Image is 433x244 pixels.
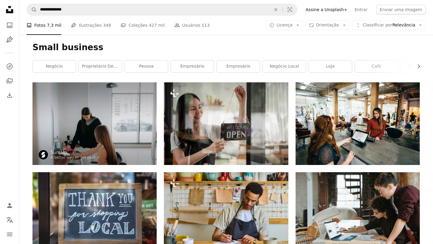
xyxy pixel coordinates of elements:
[32,121,157,126] a: Um cabeleireiro está trabalhando no cabelo de um cliente.
[269,4,282,15] button: Limpar
[32,82,157,165] img: Um cabeleireiro está trabalhando no cabelo de um cliente.
[363,23,392,27] span: Classificar por
[283,4,297,15] button: Pesquisa visual
[71,16,111,35] a: Ilustrações 348
[376,5,426,14] button: Enviar uma imagem
[302,5,351,14] a: Assine a Unsplash+
[4,89,16,101] a: Histórico de downloads
[174,16,210,35] a: Usuários 113
[201,22,210,29] span: 113
[363,22,415,28] span: Relevância
[4,60,16,72] a: Explorar
[4,75,16,87] a: Coleções
[352,20,426,30] button: Classificar porRelevância
[4,214,16,226] button: Idioma
[32,211,157,216] a: foto de foco raso de obrigado pela sinalização de compras
[26,4,297,16] form: Pesquise conteúdo visual em todo o site
[263,60,306,72] a: Negócio local
[164,211,288,216] a: Jovem negro criativo desenhando esboços de novos itens artesanais no bloco de notas ou fazendo an...
[296,82,420,165] img: duas mulheres perto de mesas
[4,34,16,46] a: Ilustrações
[27,4,37,15] button: Pesquise na Unsplash
[32,42,420,53] h1: Small business
[79,60,122,72] a: Proprietário de uma pequena empresa
[38,150,48,160] img: Ir para o perfil de SumUp
[164,121,288,126] a: Retrato de uma jovem barista sorridente no avental segurando a placa aberta enquanto estava em pé...
[4,228,16,240] button: Menu
[125,60,168,72] a: pessoa
[51,149,100,155] a: SumUp
[306,20,350,30] button: Orientação
[351,5,371,14] a: Entrar
[164,82,288,165] img: Retrato de uma jovem barista sorridente no avental segurando a placa aberta enquanto estava em pé...
[51,155,100,160] a: A better way to get paid ↗
[266,20,303,30] button: Licença
[296,211,420,216] a: um homem e uma mulher estão olhando para um laptop
[276,23,292,27] span: Licença
[33,60,76,72] a: negócio
[4,200,16,212] a: Entrar / Cadastrar-se
[296,121,420,126] a: duas mulheres perto de mesas
[4,19,16,31] a: Fotos
[149,22,165,29] span: 427 mil
[103,22,111,29] span: 348
[316,23,339,27] span: Orientação
[355,60,398,72] a: café
[413,60,420,72] button: rolar lista para a direita
[309,60,352,72] a: loja
[217,60,260,72] a: Empresário
[171,60,214,72] a: empresário
[121,16,164,35] a: Coleções 427 mil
